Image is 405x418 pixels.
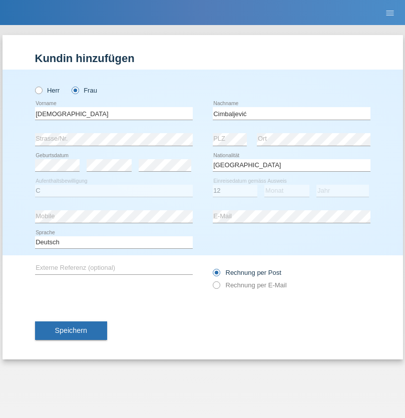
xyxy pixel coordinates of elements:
[35,321,107,340] button: Speichern
[35,87,42,93] input: Herr
[385,8,395,18] i: menu
[35,87,60,94] label: Herr
[72,87,78,93] input: Frau
[213,269,281,276] label: Rechnung per Post
[55,326,87,334] span: Speichern
[72,87,97,94] label: Frau
[213,269,219,281] input: Rechnung per Post
[213,281,287,289] label: Rechnung per E-Mail
[35,52,370,65] h1: Kundin hinzufügen
[213,281,219,294] input: Rechnung per E-Mail
[380,10,400,16] a: menu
